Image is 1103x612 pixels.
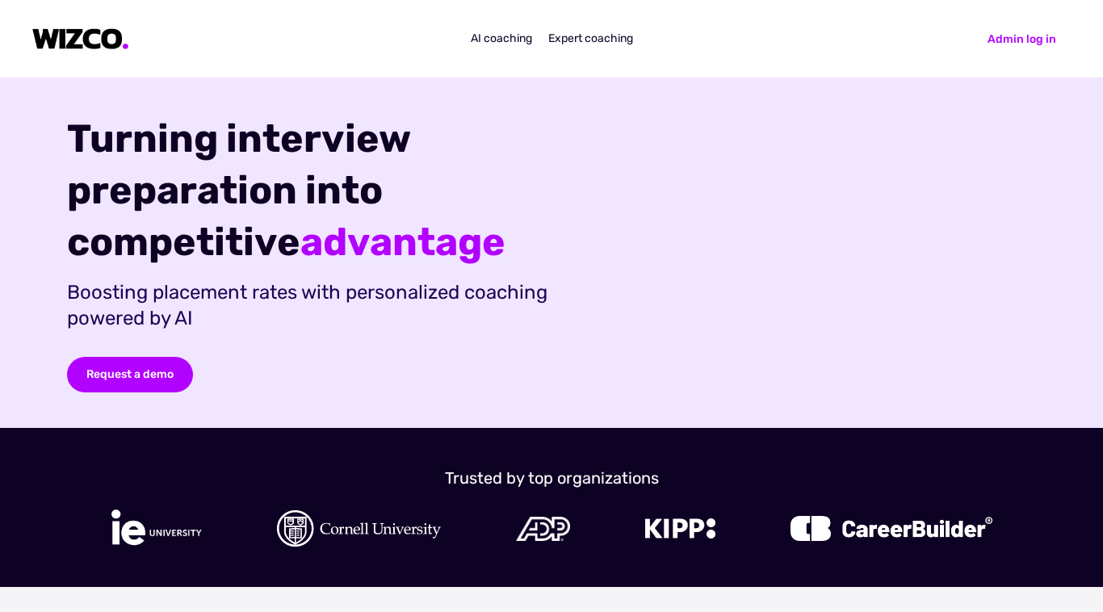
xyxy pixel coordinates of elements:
span: advantage [300,219,505,265]
img: logo [32,28,129,50]
div: Boosting placement rates with personalized coaching powered by AI [67,279,617,331]
span: AI coaching [471,31,532,45]
img: logo [277,510,441,547]
div: Turning interview preparation into competitive [67,113,617,268]
span: Expert coaching [548,31,633,45]
img: logo [516,517,570,541]
img: logo [111,509,202,548]
div: Admin log in [988,31,1056,48]
img: logo [791,516,992,541]
div: Request a demo [67,357,193,392]
div: Trusted by top organizations [73,467,1030,489]
img: logo [645,518,715,539]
